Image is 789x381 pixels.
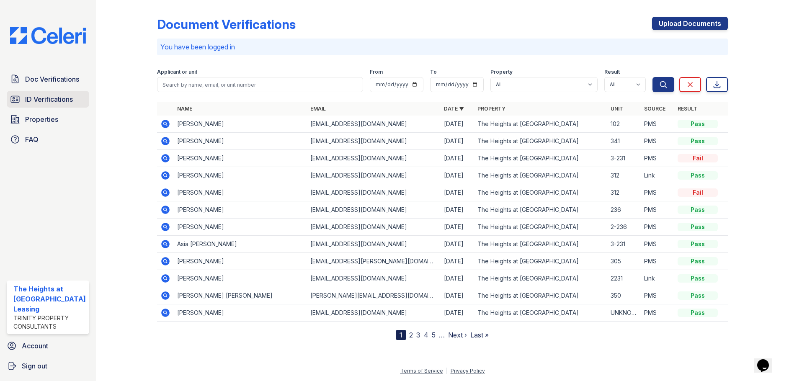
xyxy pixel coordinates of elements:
[641,304,674,322] td: PMS
[611,106,623,112] a: Unit
[13,284,86,314] div: The Heights at [GEOGRAPHIC_DATA] Leasing
[174,270,307,287] td: [PERSON_NAME]
[307,219,441,236] td: [EMAIL_ADDRESS][DOMAIN_NAME]
[652,17,728,30] a: Upload Documents
[474,133,608,150] td: The Heights at [GEOGRAPHIC_DATA]
[678,120,718,128] div: Pass
[641,253,674,270] td: PMS
[174,150,307,167] td: [PERSON_NAME]
[678,257,718,265] div: Pass
[174,236,307,253] td: Asia [PERSON_NAME]
[607,150,641,167] td: 3-231
[174,287,307,304] td: [PERSON_NAME] [PERSON_NAME]
[607,253,641,270] td: 305
[307,167,441,184] td: [EMAIL_ADDRESS][DOMAIN_NAME]
[409,331,413,339] a: 2
[678,171,718,180] div: Pass
[474,304,608,322] td: The Heights at [GEOGRAPHIC_DATA]
[3,27,93,44] img: CE_Logo_Blue-a8612792a0a2168367f1c8372b55b34899dd931a85d93a1a3d3e32e68fde9ad4.png
[474,253,608,270] td: The Heights at [GEOGRAPHIC_DATA]
[441,167,474,184] td: [DATE]
[641,167,674,184] td: Link
[474,201,608,219] td: The Heights at [GEOGRAPHIC_DATA]
[607,219,641,236] td: 2-236
[25,74,79,84] span: Doc Verifications
[160,42,725,52] p: You have been logged in
[424,331,428,339] a: 4
[307,201,441,219] td: [EMAIL_ADDRESS][DOMAIN_NAME]
[607,184,641,201] td: 312
[22,341,48,351] span: Account
[678,223,718,231] div: Pass
[174,201,307,219] td: [PERSON_NAME]
[157,77,364,92] input: Search by name, email, or unit number
[477,106,505,112] a: Property
[3,337,93,354] a: Account
[174,304,307,322] td: [PERSON_NAME]
[441,219,474,236] td: [DATE]
[604,69,620,75] label: Result
[641,116,674,133] td: PMS
[307,116,441,133] td: [EMAIL_ADDRESS][DOMAIN_NAME]
[307,304,441,322] td: [EMAIL_ADDRESS][DOMAIN_NAME]
[441,253,474,270] td: [DATE]
[678,106,697,112] a: Result
[678,206,718,214] div: Pass
[474,150,608,167] td: The Heights at [GEOGRAPHIC_DATA]
[25,114,58,124] span: Properties
[474,287,608,304] td: The Heights at [GEOGRAPHIC_DATA]
[490,69,513,75] label: Property
[754,348,781,373] iframe: chat widget
[474,219,608,236] td: The Heights at [GEOGRAPHIC_DATA]
[678,188,718,197] div: Fail
[607,201,641,219] td: 236
[174,253,307,270] td: [PERSON_NAME]
[307,287,441,304] td: [PERSON_NAME][EMAIL_ADDRESS][DOMAIN_NAME]
[307,270,441,287] td: [EMAIL_ADDRESS][DOMAIN_NAME]
[474,270,608,287] td: The Heights at [GEOGRAPHIC_DATA]
[441,270,474,287] td: [DATE]
[157,17,296,32] div: Document Verifications
[307,150,441,167] td: [EMAIL_ADDRESS][DOMAIN_NAME]
[174,116,307,133] td: [PERSON_NAME]
[678,291,718,300] div: Pass
[307,133,441,150] td: [EMAIL_ADDRESS][DOMAIN_NAME]
[307,184,441,201] td: [EMAIL_ADDRESS][DOMAIN_NAME]
[448,331,467,339] a: Next ›
[174,219,307,236] td: [PERSON_NAME]
[607,116,641,133] td: 102
[177,106,192,112] a: Name
[644,106,665,112] a: Source
[441,201,474,219] td: [DATE]
[444,106,464,112] a: Date ▼
[439,330,445,340] span: …
[7,91,89,108] a: ID Verifications
[441,116,474,133] td: [DATE]
[641,133,674,150] td: PMS
[416,331,420,339] a: 3
[7,111,89,128] a: Properties
[641,236,674,253] td: PMS
[470,331,489,339] a: Last »
[22,361,47,371] span: Sign out
[25,134,39,144] span: FAQ
[157,69,197,75] label: Applicant or unit
[441,133,474,150] td: [DATE]
[641,201,674,219] td: PMS
[446,368,448,374] div: |
[310,106,326,112] a: Email
[607,133,641,150] td: 341
[396,330,406,340] div: 1
[13,314,86,331] div: Trinity Property Consultants
[174,167,307,184] td: [PERSON_NAME]
[441,287,474,304] td: [DATE]
[641,270,674,287] td: Link
[7,131,89,148] a: FAQ
[370,69,383,75] label: From
[474,116,608,133] td: The Heights at [GEOGRAPHIC_DATA]
[400,368,443,374] a: Terms of Service
[474,167,608,184] td: The Heights at [GEOGRAPHIC_DATA]
[678,274,718,283] div: Pass
[607,167,641,184] td: 312
[441,304,474,322] td: [DATE]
